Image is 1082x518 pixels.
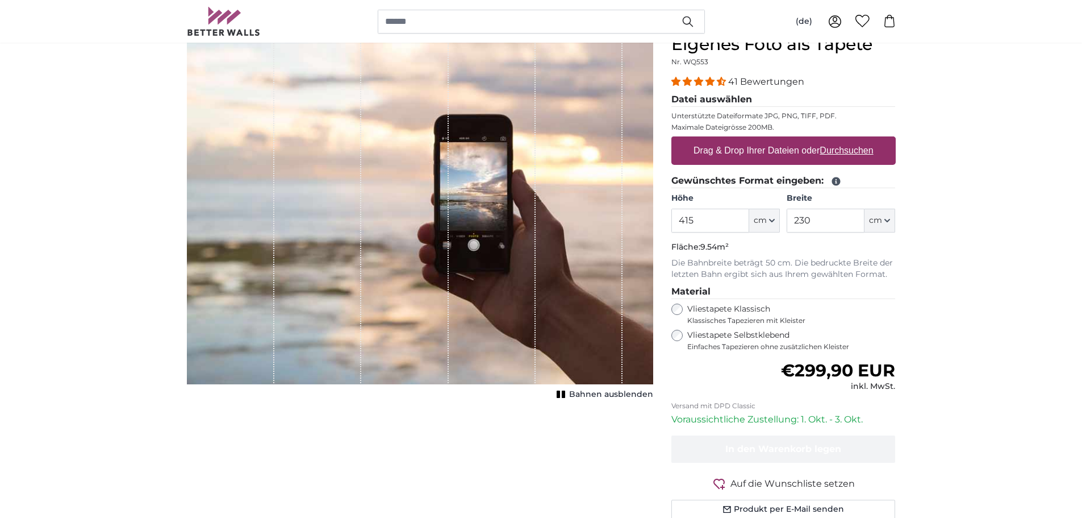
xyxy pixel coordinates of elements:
span: Auf die Wunschliste setzen [730,477,855,491]
p: Die Bahnbreite beträgt 50 cm. Die bedruckte Breite der letzten Bahn ergibt sich aus Ihrem gewählt... [671,258,896,280]
button: Bahnen ausblenden [553,387,653,403]
label: Vliestapete Selbstklebend [687,330,896,351]
p: Unterstützte Dateiformate JPG, PNG, TIFF, PDF. [671,111,896,121]
span: cm [754,215,767,226]
span: Bahnen ausblenden [569,389,653,400]
legend: Material [671,285,896,299]
label: Drag & Drop Ihrer Dateien oder [689,139,878,162]
div: inkl. MwSt. [781,381,895,392]
span: 9.54m² [700,242,729,252]
span: In den Warenkorb legen [725,444,841,454]
span: 41 Bewertungen [728,76,804,87]
u: Durchsuchen [820,146,873,155]
button: In den Warenkorb legen [671,436,896,463]
label: Vliestapete Klassisch [687,304,888,325]
span: 4.39 stars [671,76,728,87]
span: €299,90 EUR [781,360,895,381]
p: Fläche: [671,242,896,253]
legend: Gewünschtes Format eingeben: [671,174,896,188]
div: 1 of 1 [187,34,653,403]
button: (de) [787,11,821,32]
legend: Datei auswählen [671,93,896,107]
img: personalised-photo [187,34,653,384]
img: Betterwalls [187,7,261,36]
p: Maximale Dateigrösse 200MB. [671,123,896,132]
button: cm [749,209,780,233]
button: cm [864,209,895,233]
button: Auf die Wunschliste setzen [671,476,896,491]
span: Klassisches Tapezieren mit Kleister [687,316,888,325]
span: Nr. WQ553 [671,57,708,66]
h1: Eigenes Foto als Tapete [671,34,896,55]
p: Voraussichtliche Zustellung: 1. Okt. - 3. Okt. [671,413,896,426]
span: cm [869,215,882,226]
span: Einfaches Tapezieren ohne zusätzlichen Kleister [687,342,896,351]
label: Höhe [671,193,780,204]
p: Versand mit DPD Classic [671,401,896,411]
label: Breite [787,193,895,204]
